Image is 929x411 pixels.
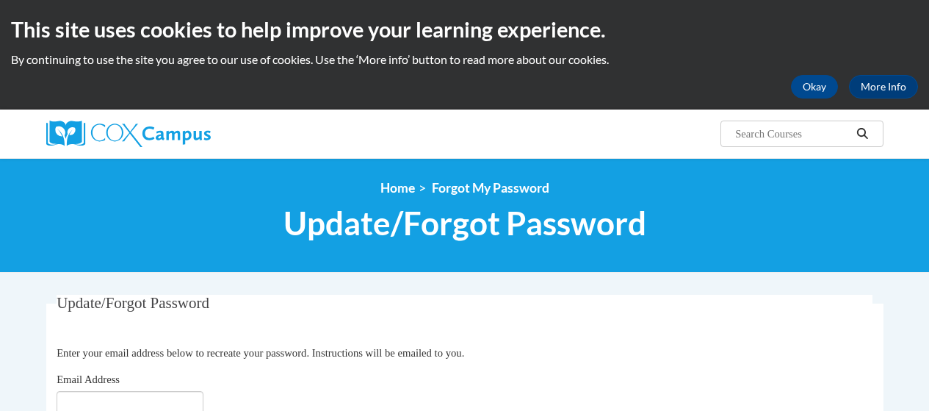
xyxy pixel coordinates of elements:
img: Cox Campus [46,121,211,147]
span: Enter your email address below to recreate your password. Instructions will be emailed to you. [57,347,464,359]
button: Okay [791,75,838,99]
input: Search Courses [734,125,851,143]
span: Update/Forgot Password [283,204,646,243]
h2: This site uses cookies to help improve your learning experience. [11,15,918,44]
span: Email Address [57,374,120,385]
p: By continuing to use the site you agree to our use of cookies. Use the ‘More info’ button to read... [11,51,918,68]
a: Home [380,180,415,196]
button: Search [851,125,873,143]
span: Forgot My Password [432,180,549,196]
span: Update/Forgot Password [57,294,209,312]
a: Cox Campus [46,121,311,147]
a: More Info [849,75,918,99]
